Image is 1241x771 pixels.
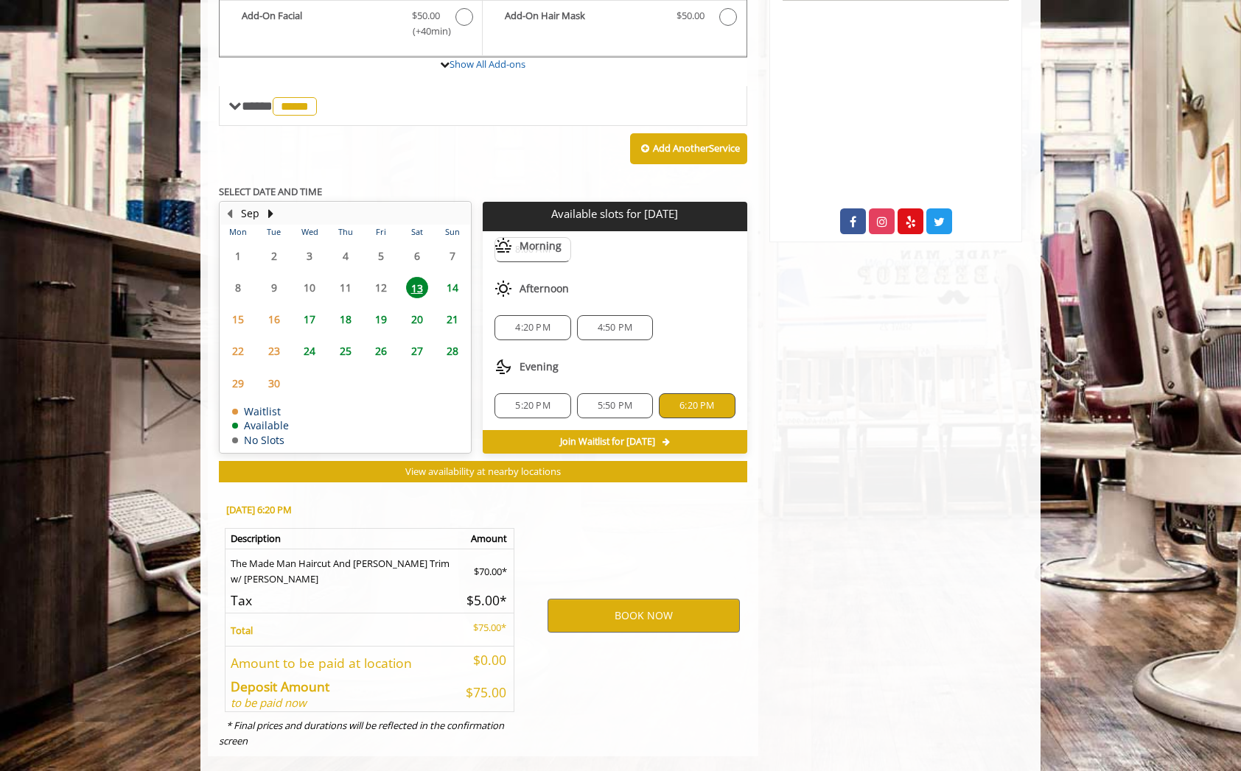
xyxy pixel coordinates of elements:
th: Fri [363,225,399,239]
span: 21 [441,309,464,330]
div: 5:20 PM [494,393,570,418]
td: Select day24 [292,335,327,367]
td: Select day21 [435,303,471,335]
b: Total [231,624,253,637]
span: 29 [227,373,249,394]
label: Add-On Hair Mask [490,8,738,29]
h5: $0.00 [465,653,506,667]
b: Description [231,532,281,545]
p: $75.00* [465,620,506,636]
td: Select day16 [256,303,291,335]
span: Join Waitlist for [DATE] [560,436,655,448]
td: Select day22 [220,335,256,367]
th: Tue [256,225,291,239]
span: 4:20 PM [515,322,550,334]
td: Select day27 [399,335,434,367]
td: Select day28 [435,335,471,367]
div: 4:20 PM [494,315,570,340]
i: to be paid now [231,695,307,710]
span: 5:20 PM [515,400,550,412]
span: Evening [520,361,559,373]
td: Available [232,420,289,431]
td: Select day23 [256,335,291,367]
i: * Final prices and durations will be reflected in the confirmation screen [219,719,504,747]
td: $70.00* [461,549,514,587]
td: Select day17 [292,303,327,335]
button: BOOK NOW [548,599,740,633]
span: 23 [263,340,285,362]
div: 6:20 PM [659,393,735,418]
h5: Tax [231,594,454,608]
b: Add-On Facial [242,8,397,39]
span: 15 [227,309,249,330]
b: Add-On Hair Mask [505,8,661,26]
span: 24 [298,340,321,362]
button: Next Month [265,205,276,222]
span: 25 [335,340,357,362]
span: 20 [406,309,428,330]
th: Sun [435,225,471,239]
span: 17 [298,309,321,330]
td: No Slots [232,434,289,446]
button: Add AnotherService [630,133,747,164]
img: afternoon slots [494,280,512,298]
th: Mon [220,225,256,239]
h5: $75.00 [465,686,506,700]
span: (+40min ) [405,24,448,39]
button: Sep [241,205,259,222]
span: 16 [263,309,285,330]
td: Select day14 [435,272,471,303]
th: Thu [327,225,363,239]
td: Select day18 [327,303,363,335]
td: Waitlist [232,406,289,417]
label: Add-On Facial [227,8,475,43]
h5: $5.00* [465,594,507,608]
td: The Made Man Haircut And [PERSON_NAME] Trim w/ [PERSON_NAME] [226,549,461,587]
td: Select day20 [399,303,434,335]
span: 28 [441,340,464,362]
td: Select day30 [256,367,291,398]
div: 4:50 PM [577,315,653,340]
span: 18 [335,309,357,330]
span: 14 [441,277,464,298]
span: 26 [370,340,392,362]
img: morning slots [494,237,512,255]
td: Select day13 [399,272,434,303]
span: 30 [263,373,285,394]
td: Select day19 [363,303,399,335]
b: Deposit Amount [231,677,329,695]
span: $50.00 [412,8,440,24]
b: Add Another Service [653,141,740,155]
td: Select day26 [363,335,399,367]
p: Available slots for [DATE] [489,208,741,220]
span: 22 [227,340,249,362]
th: Sat [399,225,434,239]
td: Select day15 [220,303,256,335]
td: Select day29 [220,367,256,398]
span: 27 [406,340,428,362]
span: 6:20 PM [679,400,714,412]
span: 5:50 PM [598,400,632,412]
img: evening slots [494,358,512,376]
span: 13 [406,277,428,298]
div: 5:50 PM [577,393,653,418]
span: View availability at nearby locations [405,465,561,478]
b: SELECT DATE AND TIME [219,185,322,198]
button: View availability at nearby locations [219,461,747,482]
td: Select day25 [327,335,363,367]
a: Show All Add-ons [450,57,525,71]
span: $50.00 [677,8,705,24]
span: Morning [520,240,562,252]
button: Previous Month [223,205,235,222]
span: Afternoon [520,283,569,295]
b: [DATE] 6:20 PM [226,503,292,516]
span: 19 [370,309,392,330]
span: 4:50 PM [598,322,632,334]
h5: Amount to be paid at location [231,656,454,670]
b: Amount [471,532,507,545]
th: Wed [292,225,327,239]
